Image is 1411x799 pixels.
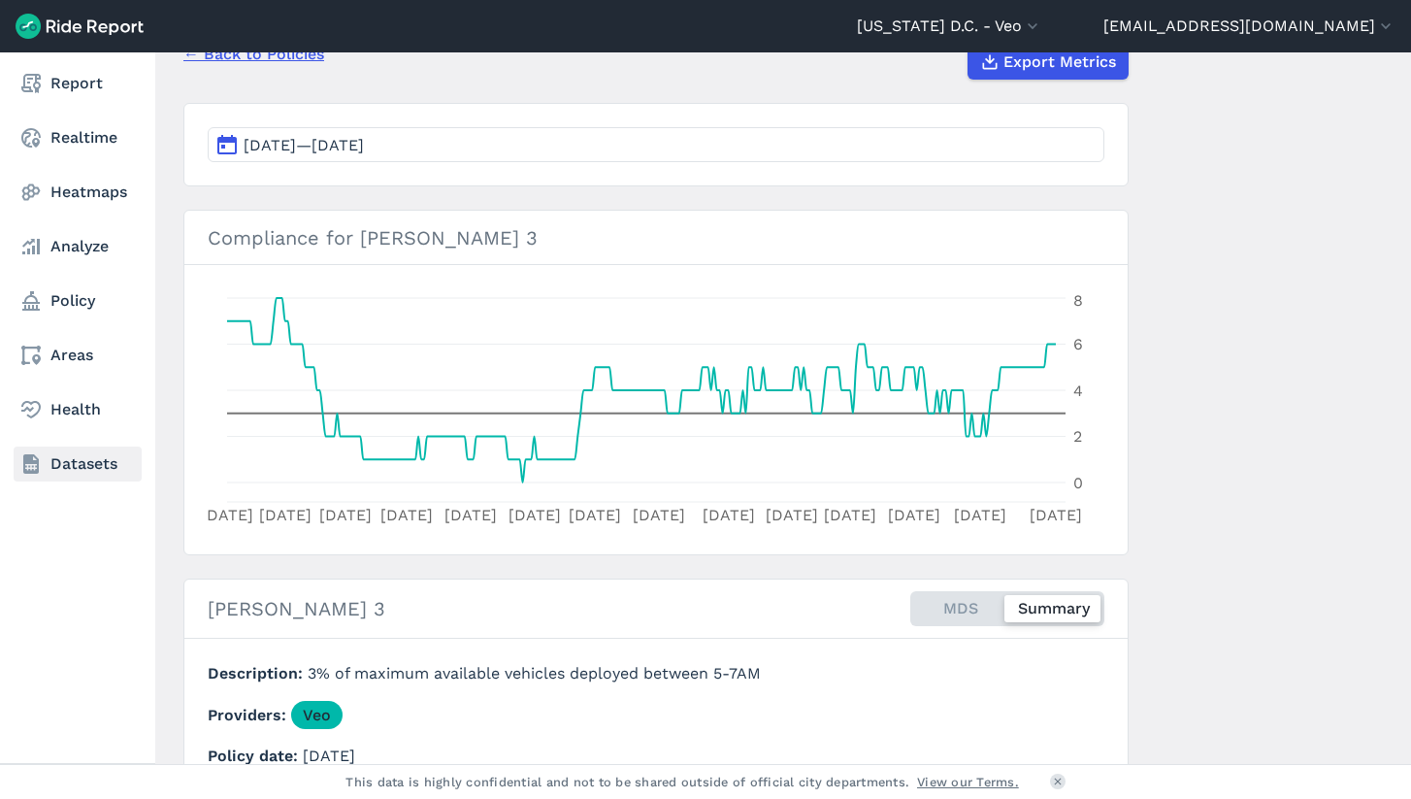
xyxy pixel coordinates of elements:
[14,392,142,427] a: Health
[380,506,433,524] tspan: [DATE]
[857,15,1042,38] button: [US_STATE] D.C. - Veo
[1030,506,1082,524] tspan: [DATE]
[308,664,761,682] span: 3% of maximum available vehicles deployed between 5-7AM
[14,338,142,373] a: Areas
[954,506,1006,524] tspan: [DATE]
[888,506,940,524] tspan: [DATE]
[14,175,142,210] a: Heatmaps
[766,506,818,524] tspan: [DATE]
[1073,335,1083,353] tspan: 6
[14,229,142,264] a: Analyze
[703,506,755,524] tspan: [DATE]
[208,664,308,682] span: Description
[208,127,1104,162] button: [DATE]—[DATE]
[183,43,324,66] a: ← Back to Policies
[917,773,1019,791] a: View our Terms.
[1103,15,1395,38] button: [EMAIL_ADDRESS][DOMAIN_NAME]
[1073,291,1083,310] tspan: 8
[444,506,497,524] tspan: [DATE]
[1003,50,1116,74] span: Export Metrics
[1073,427,1082,446] tspan: 2
[14,283,142,318] a: Policy
[1073,474,1083,492] tspan: 0
[319,506,372,524] tspan: [DATE]
[291,701,343,729] a: Veo
[201,506,253,524] tspan: [DATE]
[303,747,355,765] span: [DATE]
[184,211,1128,265] h3: Compliance for [PERSON_NAME] 3
[208,747,303,765] span: Policy date
[208,594,385,623] h2: [PERSON_NAME] 3
[824,506,876,524] tspan: [DATE]
[14,120,142,155] a: Realtime
[633,506,685,524] tspan: [DATE]
[244,136,364,154] span: [DATE]—[DATE]
[16,14,144,39] img: Ride Report
[509,506,561,524] tspan: [DATE]
[14,66,142,101] a: Report
[208,706,291,724] span: Providers
[1073,382,1083,400] tspan: 4
[569,506,621,524] tspan: [DATE]
[259,506,312,524] tspan: [DATE]
[968,45,1129,80] button: Export Metrics
[14,447,142,482] a: Datasets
